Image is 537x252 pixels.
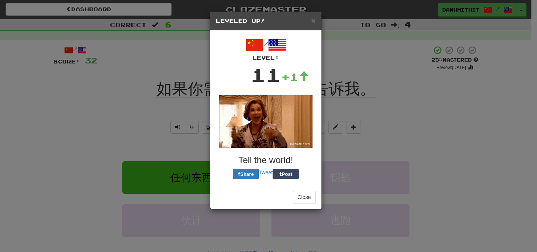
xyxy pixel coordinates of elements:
div: / [216,36,316,62]
button: Close [311,16,315,24]
h3: Tell the world! [216,155,316,165]
span: × [311,16,315,25]
button: Close [293,191,316,203]
img: lucille-bluth-8f3fd88a9e1d39ebd4dcae2a3c7398930b7aef404e756e0a294bf35c6fedb1b1.gif [219,95,313,148]
button: Share [233,169,259,179]
button: Post [273,169,299,179]
div: Level: [216,54,316,62]
div: +1 [281,69,309,84]
div: 11 [251,62,281,88]
h5: Leveled Up! [216,17,316,25]
a: Tweet [259,169,273,175]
